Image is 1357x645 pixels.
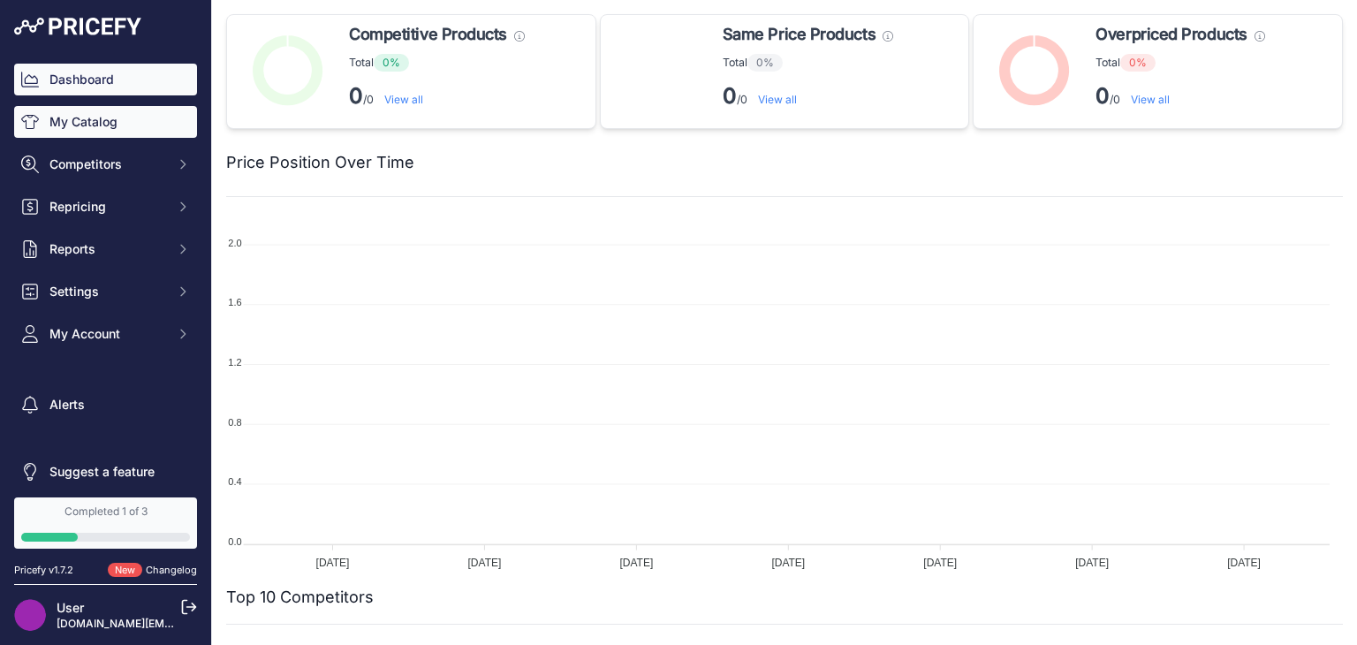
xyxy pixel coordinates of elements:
span: Reports [49,240,165,258]
span: Overpriced Products [1095,22,1247,47]
tspan: 1.2 [228,357,241,368]
a: [DOMAIN_NAME][EMAIL_ADDRESS][DOMAIN_NAME] [57,617,330,630]
button: Settings [14,276,197,307]
a: View all [384,93,423,106]
tspan: 0.4 [228,476,241,487]
span: 0% [1120,54,1156,72]
button: Reports [14,233,197,265]
span: 0% [747,54,783,72]
button: My Account [14,318,197,350]
tspan: [DATE] [923,557,957,569]
tspan: [DATE] [316,557,350,569]
a: My Catalog [14,106,197,138]
strong: 0 [349,83,363,109]
tspan: 2.0 [228,238,241,248]
p: /0 [723,82,893,110]
a: Completed 1 of 3 [14,497,197,549]
div: Pricefy v1.7.2 [14,563,73,578]
a: View all [758,93,797,106]
p: /0 [349,82,525,110]
span: Same Price Products [723,22,876,47]
p: Total [1095,54,1264,72]
p: /0 [1095,82,1264,110]
tspan: [DATE] [1075,557,1109,569]
img: Pricefy Logo [14,18,141,35]
strong: 0 [723,83,737,109]
p: Total [349,54,525,72]
span: Competitors [49,156,165,173]
button: Repricing [14,191,197,223]
tspan: 0.0 [228,536,241,547]
button: Competitors [14,148,197,180]
span: Competitive Products [349,22,507,47]
a: User [57,600,84,615]
span: Settings [49,283,165,300]
tspan: [DATE] [468,557,502,569]
a: Dashboard [14,64,197,95]
a: View all [1131,93,1170,106]
span: My Account [49,325,165,343]
a: Changelog [146,564,197,576]
p: Total [723,54,893,72]
strong: 0 [1095,83,1110,109]
tspan: [DATE] [619,557,653,569]
tspan: [DATE] [1227,557,1261,569]
a: Suggest a feature [14,456,197,488]
h2: Top 10 Competitors [226,585,374,610]
nav: Sidebar [14,64,197,488]
tspan: 1.6 [228,297,241,307]
span: 0% [374,54,409,72]
a: Alerts [14,389,197,421]
tspan: 0.8 [228,417,241,428]
div: Completed 1 of 3 [21,505,190,519]
span: New [108,563,142,578]
h2: Price Position Over Time [226,150,414,175]
span: Repricing [49,198,165,216]
tspan: [DATE] [771,557,805,569]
